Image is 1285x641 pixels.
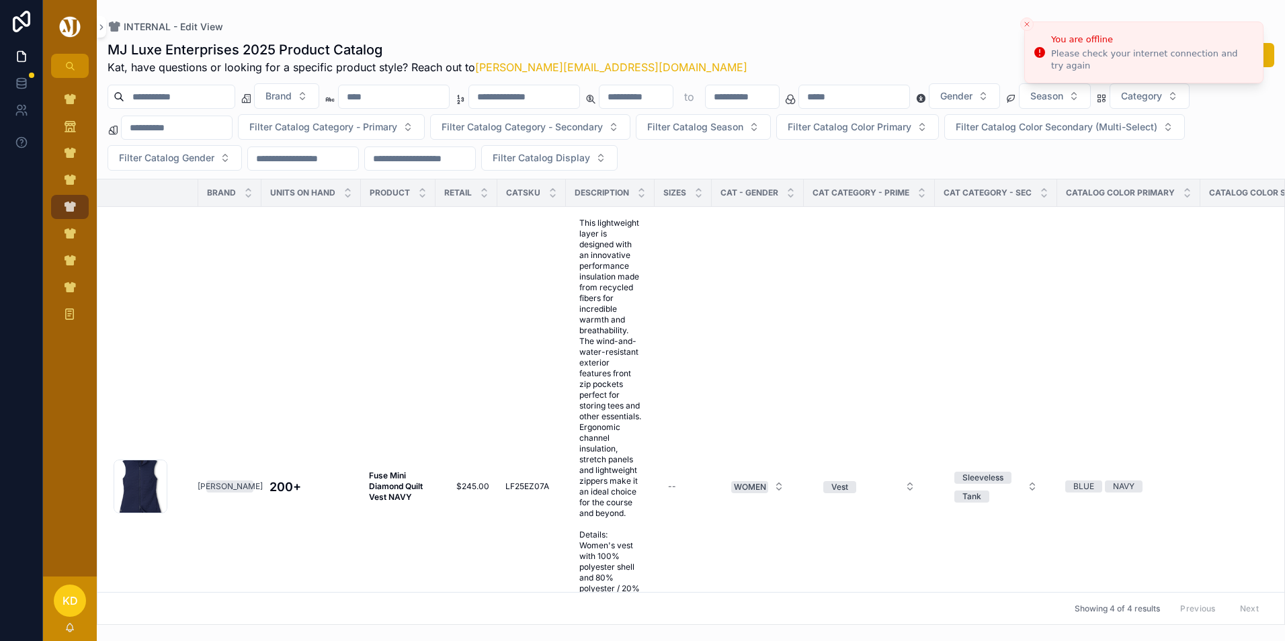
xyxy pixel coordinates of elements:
button: Select Button [238,114,425,140]
a: LF25EZ07A [505,481,558,492]
img: App logo [57,16,83,38]
button: Close toast [1020,17,1034,31]
button: Select Button [944,114,1185,140]
button: Select Button [481,145,618,171]
button: Select Button [944,465,1048,508]
button: Select Button [776,114,939,140]
span: INTERNAL - Edit View [124,20,223,34]
p: to [684,89,694,105]
span: Filter Catalog Gender [119,151,214,165]
span: Catalog Color Primary [1066,187,1175,198]
button: Select Button [1110,83,1190,109]
button: Select Button [813,474,926,499]
strong: Fuse Mini Diamond Quilt Vest NAVY [369,470,425,502]
span: Filter Catalog Category - Primary [249,120,397,134]
a: Fuse Mini Diamond Quilt Vest NAVY [369,470,427,503]
a: Select Button [812,474,927,499]
a: [PERSON_NAME] [206,480,253,493]
span: Filter Catalog Display [493,151,590,165]
span: Filter Catalog Color Primary [788,120,911,134]
div: WOMEN [734,481,766,493]
a: INTERNAL - Edit View [108,20,223,34]
span: Retail [444,187,472,198]
button: Select Button [929,83,1000,109]
div: You are offline [1051,33,1252,46]
span: Brand [207,187,236,198]
span: KD [63,593,78,609]
a: Select Button [720,474,796,499]
span: Filter Catalog Season [647,120,743,134]
button: Select Button [254,83,319,109]
div: Vest [831,481,848,493]
div: Sleeveless [962,472,1003,484]
span: SIZES [663,187,686,198]
span: Showing 4 of 4 results [1075,603,1160,614]
div: BLUE [1073,480,1094,493]
a: 200+ [270,478,353,496]
span: Category [1121,89,1162,103]
div: scrollable content [43,78,97,344]
a: BLUENAVY [1065,480,1192,493]
span: Filter Catalog Color Secondary (Multi-Select) [956,120,1157,134]
button: Unselect TANK [954,489,989,503]
span: CAT CATEGORY - SEC [944,187,1032,198]
span: CAT - GENDER [720,187,778,198]
button: Unselect VEST [823,480,856,493]
a: Select Button [943,464,1049,509]
button: Select Button [108,145,242,171]
span: Brand [265,89,292,103]
div: Tank [962,490,981,503]
span: Units On Hand [270,187,335,198]
div: NAVY [1113,480,1134,493]
span: LF25EZ07A [505,481,549,492]
span: Gender [940,89,972,103]
span: Description [575,187,629,198]
a: $245.00 [444,481,489,492]
div: -- [668,481,676,492]
a: -- [663,476,704,497]
a: [PERSON_NAME][EMAIL_ADDRESS][DOMAIN_NAME] [475,60,747,74]
div: Please check your internet connection and try again [1051,48,1252,72]
span: CAT CATEGORY - PRIME [813,187,909,198]
span: Kat, have questions or looking for a specific product style? Reach out to [108,59,747,75]
button: Select Button [1019,83,1091,109]
button: Select Button [720,474,795,499]
span: CATSKU [506,187,540,198]
button: Select Button [636,114,771,140]
div: [PERSON_NAME] [198,480,263,493]
span: Product [370,187,410,198]
h1: MJ Luxe Enterprises 2025 Product Catalog [108,40,747,59]
span: Filter Catalog Category - Secondary [442,120,603,134]
button: Select Button [430,114,630,140]
span: Season [1030,89,1063,103]
button: Unselect SLEEVELESS [954,470,1011,484]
